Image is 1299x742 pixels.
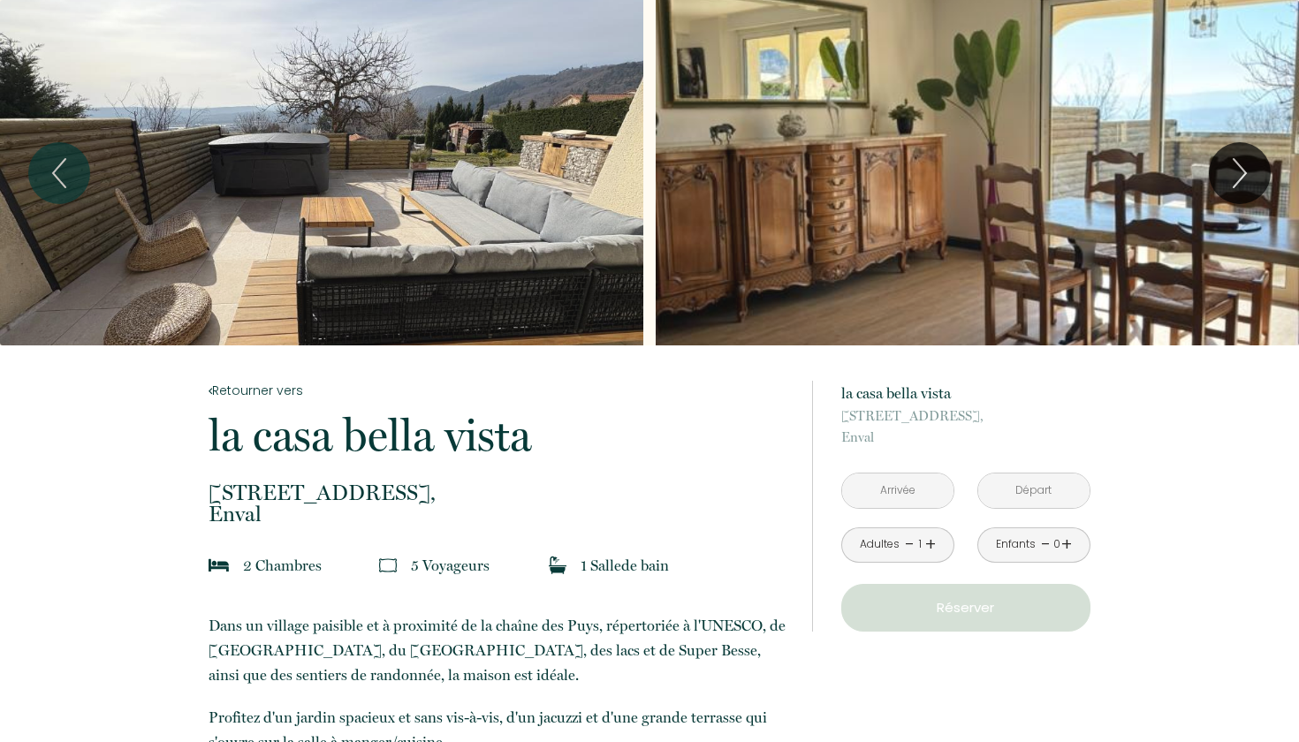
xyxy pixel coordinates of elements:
div: 0 [1052,536,1061,553]
a: Retourner vers [209,381,788,400]
img: guests [379,556,397,574]
p: Enval [841,405,1090,448]
div: Enfants [996,536,1036,553]
a: - [1041,531,1051,558]
button: Next [1209,142,1271,204]
p: Dans un village paisible et à proximité de la chaîne des Puys, répertoriée à l'UNESCO, de [GEOGRA... [209,613,788,687]
p: Enval [209,482,788,525]
input: Arrivée [842,473,953,508]
p: la casa bella vista [209,413,788,458]
a: - [905,531,915,558]
p: la casa bella vista [841,381,1090,405]
p: Réserver [847,597,1084,618]
p: 5 Voyageur [411,553,490,578]
div: 1 [915,536,924,553]
input: Départ [978,473,1090,508]
div: Adultes [860,536,900,553]
button: Réserver [841,584,1090,632]
p: 1 Salle de bain [581,553,669,578]
p: 2 Chambre [243,553,322,578]
button: Previous [28,142,90,204]
span: [STREET_ADDRESS], [209,482,788,503]
a: + [925,531,936,558]
a: + [1061,531,1072,558]
span: [STREET_ADDRESS], [841,405,1090,427]
span: s [315,556,322,574]
span: s [483,556,490,574]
